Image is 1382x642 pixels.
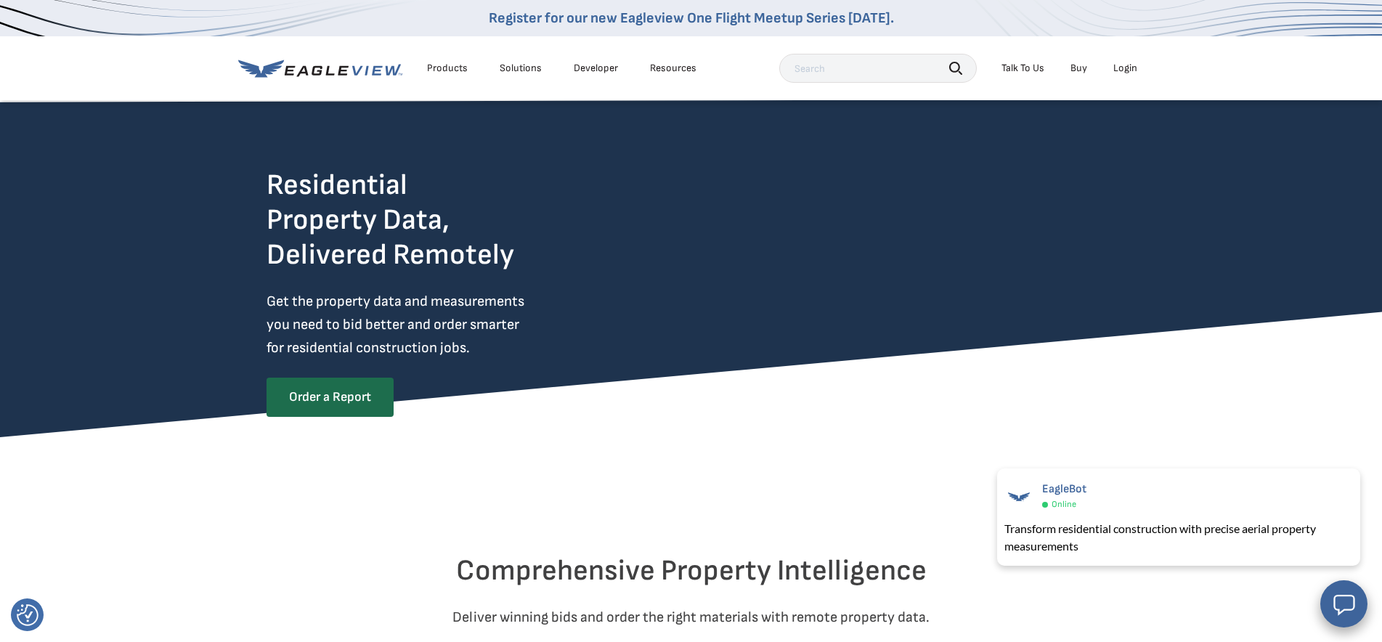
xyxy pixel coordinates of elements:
[1320,580,1367,627] button: Open chat window
[574,62,618,75] a: Developer
[1004,482,1033,511] img: EagleBot
[1070,62,1087,75] a: Buy
[17,604,38,626] img: Revisit consent button
[1001,62,1044,75] div: Talk To Us
[427,62,468,75] div: Products
[267,606,1116,629] p: Deliver winning bids and order the right materials with remote property data.
[267,378,394,417] a: Order a Report
[267,290,585,359] p: Get the property data and measurements you need to bid better and order smarter for residential c...
[1113,62,1137,75] div: Login
[267,553,1116,588] h2: Comprehensive Property Intelligence
[267,168,514,272] h2: Residential Property Data, Delivered Remotely
[779,54,977,83] input: Search
[17,604,38,626] button: Consent Preferences
[650,62,696,75] div: Resources
[1004,520,1353,555] div: Transform residential construction with precise aerial property measurements
[1052,499,1076,510] span: Online
[489,9,894,27] a: Register for our new Eagleview One Flight Meetup Series [DATE].
[500,62,542,75] div: Solutions
[1042,482,1086,496] span: EagleBot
